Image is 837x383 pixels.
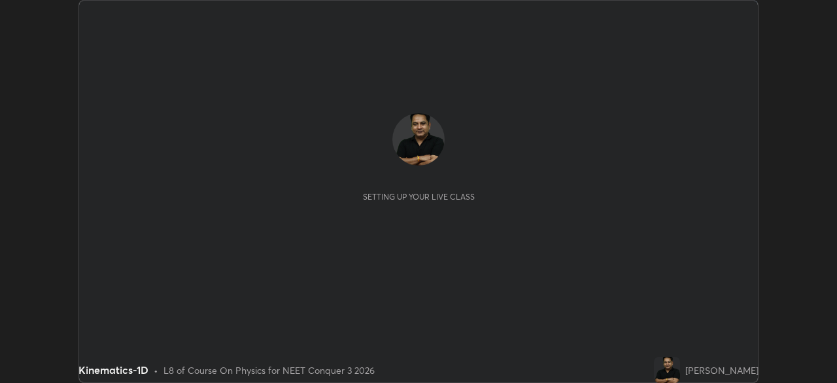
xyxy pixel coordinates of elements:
[654,357,680,383] img: 866aaf4fe3684a94a3c50856bc9fb742.png
[392,113,445,166] img: 866aaf4fe3684a94a3c50856bc9fb742.png
[685,363,759,377] div: [PERSON_NAME]
[154,363,158,377] div: •
[78,362,148,378] div: Kinematics-1D
[163,363,375,377] div: L8 of Course On Physics for NEET Conquer 3 2026
[363,192,475,202] div: Setting up your live class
